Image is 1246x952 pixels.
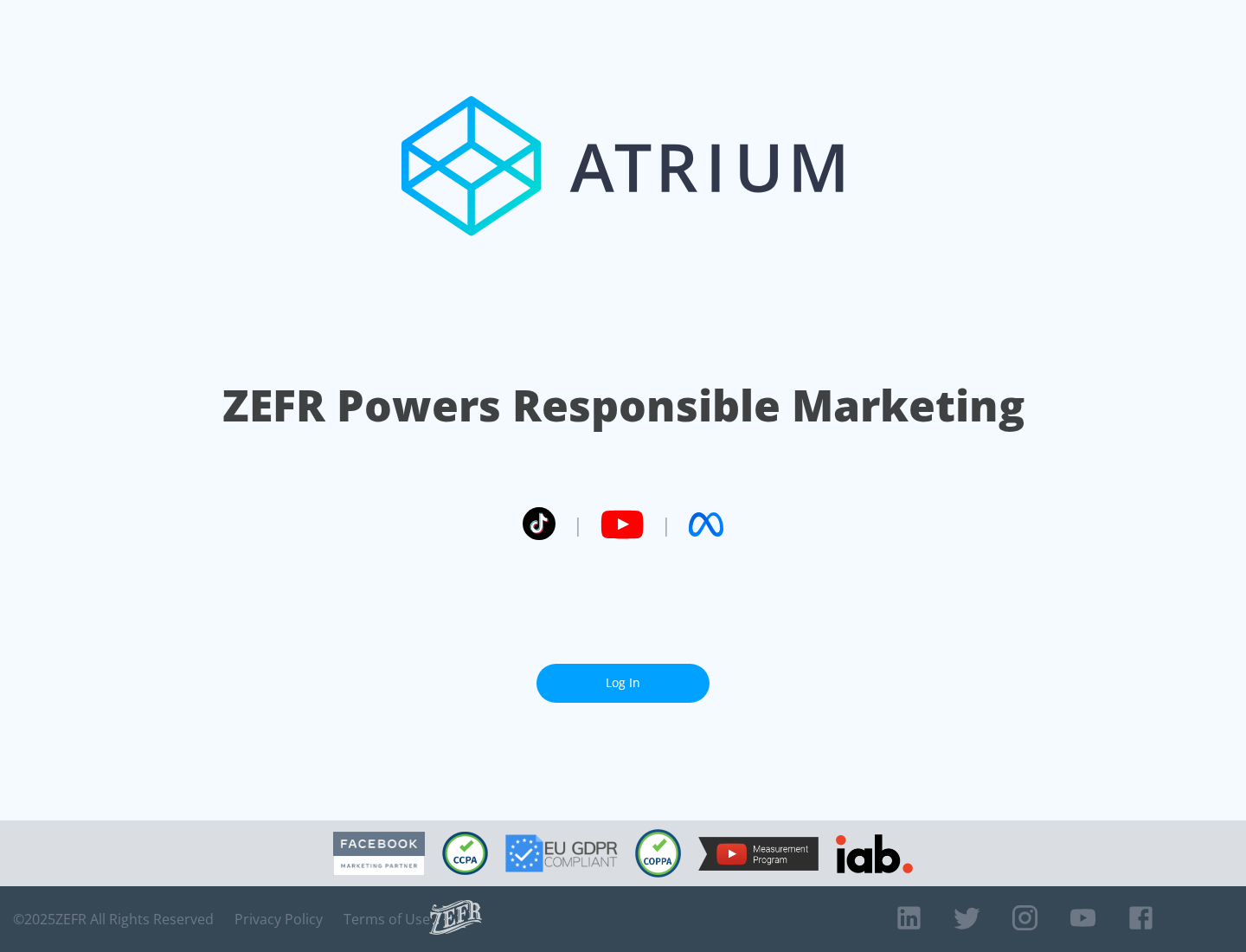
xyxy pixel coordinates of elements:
img: IAB [836,834,913,873]
img: CCPA Compliant [442,832,488,875]
a: Privacy Policy [234,910,323,928]
a: Terms of Use [344,910,430,928]
h1: ZEFR Powers Responsible Marketing [222,376,1024,435]
span: © 2025 ZEFR All Rights Reserved [13,910,214,928]
span: | [573,511,583,537]
img: YouTube Measurement Program [698,837,819,871]
a: Log In [536,664,710,703]
img: Facebook Marketing Partner [333,832,425,876]
img: GDPR Compliant [505,834,618,872]
img: COPPA Compliant [635,829,681,878]
span: | [661,511,671,537]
